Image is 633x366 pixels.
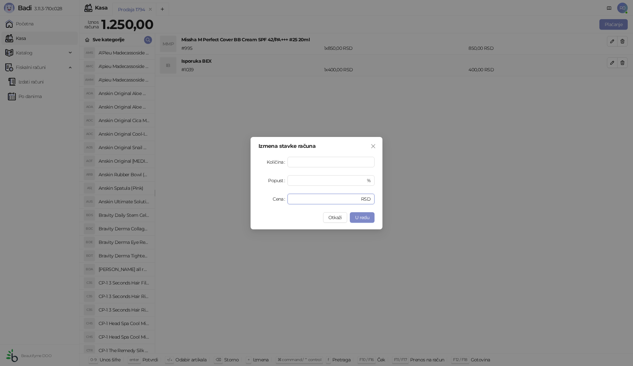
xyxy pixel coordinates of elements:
button: U redu [350,212,375,223]
span: close [371,144,376,149]
button: Otkaži [323,212,347,223]
span: Zatvori [368,144,378,149]
span: U redu [355,215,369,220]
label: Popust [268,175,287,186]
input: Popust [291,176,366,185]
input: Cena [291,194,360,204]
span: Otkaži [328,215,342,220]
input: Količina [288,157,374,167]
div: Izmena stavke računa [258,144,375,149]
label: Cena [273,194,287,204]
label: Količina [267,157,287,167]
button: Close [368,141,378,151]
